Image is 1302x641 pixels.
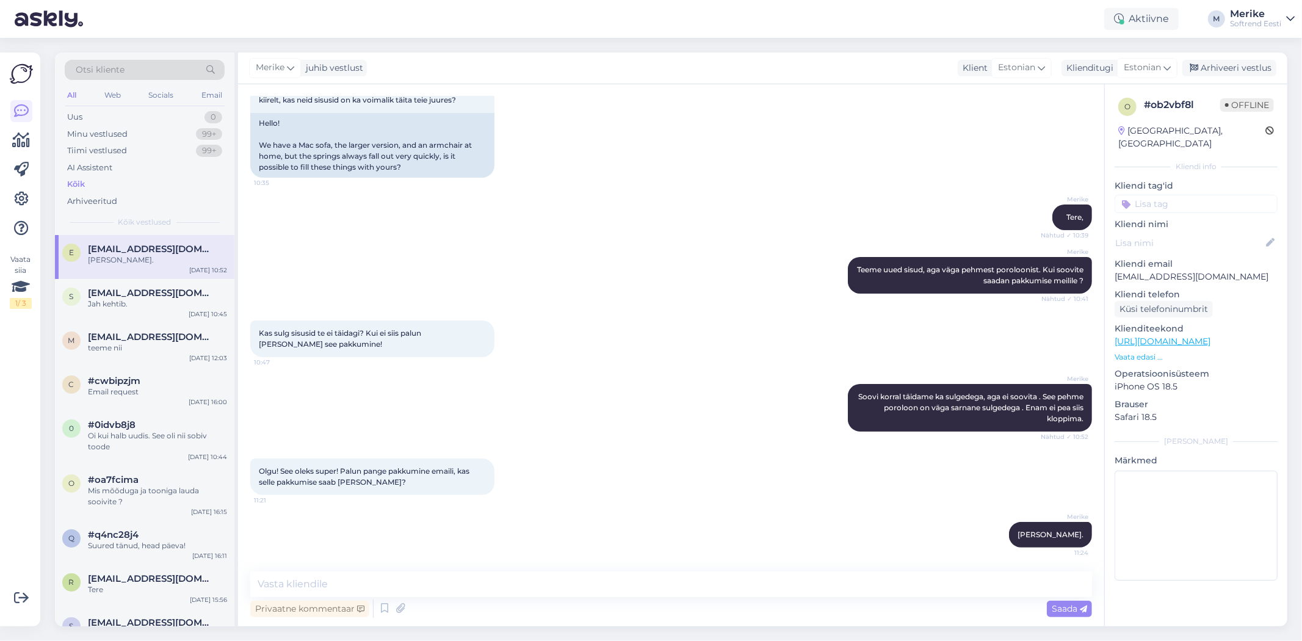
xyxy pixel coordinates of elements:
[88,617,215,628] span: srahumeel@gmail.com
[146,87,176,103] div: Socials
[204,111,222,123] div: 0
[1208,10,1225,27] div: M
[70,621,74,631] span: s
[1115,352,1278,363] p: Vaata edasi ...
[70,292,74,301] span: s
[1043,247,1088,256] span: Merike
[1041,294,1088,303] span: Nähtud ✓ 10:41
[10,62,33,85] img: Askly Logo
[1115,368,1278,380] p: Operatsioonisüsteem
[1144,98,1220,112] div: # ob2vbf8l
[68,534,74,543] span: q
[254,496,300,505] span: 11:21
[958,62,988,74] div: Klient
[1115,322,1278,335] p: Klienditeekond
[1043,548,1088,557] span: 11:24
[1115,258,1278,270] p: Kliendi email
[67,111,82,123] div: Uus
[69,578,74,587] span: r
[259,328,423,349] span: Kas sulg sisusid te ei täidagi? Kui ei siis palun [PERSON_NAME] see pakkumine!
[88,573,215,584] span: reet@restor.ee
[1052,603,1087,614] span: Saada
[88,331,215,342] span: merikeelohmus@gmail.com
[1230,19,1281,29] div: Softrend Eesti
[1220,98,1274,112] span: Offline
[1115,436,1278,447] div: [PERSON_NAME]
[998,61,1035,74] span: Estonian
[199,87,225,103] div: Email
[1124,102,1130,111] span: o
[196,128,222,140] div: 99+
[67,162,112,174] div: AI Assistent
[65,87,79,103] div: All
[88,255,227,266] div: [PERSON_NAME].
[1115,236,1264,250] input: Lisa nimi
[1043,512,1088,521] span: Merike
[10,254,32,309] div: Vaata siia
[191,507,227,516] div: [DATE] 16:15
[88,529,139,540] span: #q4nc28j4
[259,466,471,487] span: Olgu! See oleks super! Palun pange pakkumine emaili, kas selle pakkumise saab [PERSON_NAME]?
[88,244,215,255] span: eermehannali@gmail.com
[301,62,363,74] div: juhib vestlust
[1115,301,1213,317] div: Küsi telefoninumbrit
[88,584,227,595] div: Tere
[10,298,32,309] div: 1 / 3
[1115,179,1278,192] p: Kliendi tag'id
[256,61,284,74] span: Merike
[1230,9,1295,29] a: MerikeSoftrend Eesti
[857,265,1085,285] span: Teeme uued sisud, aga väga pehmest poroloonist. Kui soovite saadan pakkumise meilile ?
[88,386,227,397] div: Email request
[67,195,117,208] div: Arhiveeritud
[1115,288,1278,301] p: Kliendi telefon
[250,601,369,617] div: Privaatne kommentaar
[250,113,494,178] div: Hello! We have a Mac sofa, the larger version, and an armchair at home, but the springs always fa...
[1230,9,1281,19] div: Merike
[88,540,227,551] div: Suured tänud, head päeva!
[1115,161,1278,172] div: Kliendi info
[88,430,227,452] div: Oi kui halb uudis. See oli nii sobiv toode
[88,474,139,485] span: #oa7fcima
[189,353,227,363] div: [DATE] 12:03
[69,424,74,433] span: 0
[1043,374,1088,383] span: Merike
[192,551,227,560] div: [DATE] 16:11
[858,392,1085,423] span: Soovi korral täidame ka sulgedega, aga ei soovita . See pehme poroloon on väga sarnane sulgedega ...
[102,87,123,103] div: Web
[88,288,215,299] span: siim.tanel@gmail.com
[69,380,74,389] span: c
[69,248,74,257] span: e
[88,299,227,310] div: Jah kehtib.
[1041,231,1088,240] span: Nähtud ✓ 10:39
[1104,8,1179,30] div: Aktiivne
[1061,62,1113,74] div: Klienditugi
[189,397,227,407] div: [DATE] 16:00
[1115,398,1278,411] p: Brauser
[1124,61,1161,74] span: Estonian
[67,145,127,157] div: Tiimi vestlused
[68,479,74,488] span: o
[254,358,300,367] span: 10:47
[1041,432,1088,441] span: Nähtud ✓ 10:52
[88,419,136,430] span: #0idvb8j8
[1118,125,1265,150] div: [GEOGRAPHIC_DATA], [GEOGRAPHIC_DATA]
[254,178,300,187] span: 10:35
[189,266,227,275] div: [DATE] 10:52
[1115,454,1278,467] p: Märkmed
[196,145,222,157] div: 99+
[1115,218,1278,231] p: Kliendi nimi
[68,336,75,345] span: m
[189,310,227,319] div: [DATE] 10:45
[88,485,227,507] div: Mis mõõduga ja tooniga lauda sooivite ?
[1182,60,1276,76] div: Arhiveeri vestlus
[67,128,128,140] div: Minu vestlused
[188,452,227,462] div: [DATE] 10:44
[88,375,140,386] span: #cwbipzjm
[1018,530,1083,539] span: [PERSON_NAME].
[118,217,172,228] span: Kõik vestlused
[1115,270,1278,283] p: [EMAIL_ADDRESS][DOMAIN_NAME]
[1115,411,1278,424] p: Safari 18.5
[1043,195,1088,204] span: Merike
[76,63,125,76] span: Otsi kliente
[1066,212,1083,222] span: Tere,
